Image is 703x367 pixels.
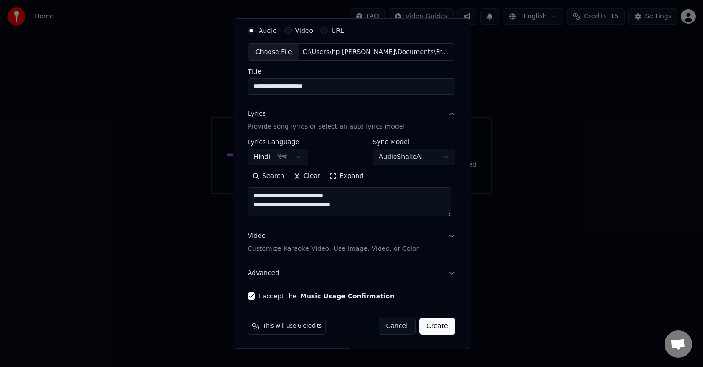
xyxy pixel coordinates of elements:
[248,224,455,261] button: VideoCustomize Karaoke Video: Use Image, Video, or Color
[295,27,313,34] label: Video
[289,169,325,183] button: Clear
[248,261,455,285] button: Advanced
[259,293,395,299] label: I accept the
[259,27,277,34] label: Audio
[248,169,289,183] button: Search
[248,139,455,224] div: LyricsProvide song lyrics or select an auto lyrics model
[419,318,455,335] button: Create
[331,27,344,34] label: URL
[299,48,455,57] div: C:\Users\hp [PERSON_NAME]\Documents\Free Video To Audio Converter\Users\hp [PERSON_NAME]\Videos\F...
[248,122,405,131] p: Provide song lyrics or select an auto lyrics model
[248,109,265,119] div: Lyrics
[248,244,419,254] p: Customize Karaoke Video: Use Image, Video, or Color
[248,44,299,60] div: Choose File
[325,169,368,183] button: Expand
[248,102,455,139] button: LyricsProvide song lyrics or select an auto lyrics model
[263,323,322,330] span: This will use 6 credits
[248,232,419,254] div: Video
[248,139,308,145] label: Lyrics Language
[373,139,455,145] label: Sync Model
[300,293,395,299] button: I accept the
[379,318,416,335] button: Cancel
[248,68,455,75] label: Title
